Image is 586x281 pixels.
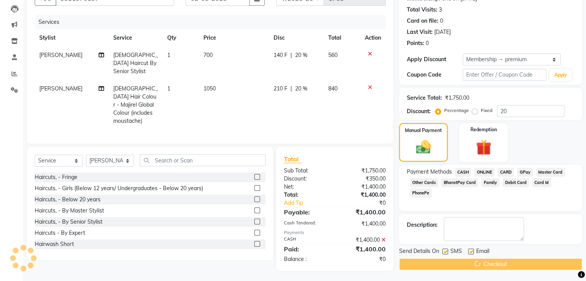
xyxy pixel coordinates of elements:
[278,244,335,254] div: Paid:
[407,17,438,25] div: Card on file:
[497,168,514,177] span: CARD
[335,244,391,254] div: ₹1,400.00
[441,178,478,187] span: BharatPay Card
[407,39,424,47] div: Points:
[360,29,386,47] th: Action
[335,236,391,244] div: ₹1,400.00
[278,207,335,217] div: Payable:
[35,184,203,192] div: Haircuts, - Girls (Below 12 years/ Undergraduates - Below 20 years)
[411,139,435,156] img: _cash.svg
[405,127,442,134] label: Manual Payment
[335,220,391,228] div: ₹1,400.00
[471,138,496,157] img: _gift.svg
[407,168,452,176] span: Payment Methods
[35,207,104,215] div: Haircuts, - By Master Stylist
[407,28,433,36] div: Last Visit:
[532,178,551,187] span: Card M
[39,52,82,59] span: [PERSON_NAME]
[274,51,287,59] span: 140 F
[35,229,85,237] div: Haircuts - By Expert
[295,51,307,59] span: 20 %
[269,29,324,47] th: Disc
[399,247,439,257] span: Send Details On
[39,85,82,92] span: [PERSON_NAME]
[167,52,170,59] span: 1
[35,196,101,204] div: Haircuts, - Below 20 years
[35,240,74,248] div: Hairwash Short
[324,29,360,47] th: Total
[335,183,391,191] div: ₹1,400.00
[344,199,391,207] div: ₹0
[407,107,431,115] div: Discount:
[434,28,451,36] div: [DATE]
[407,71,463,79] div: Coupon Code
[328,85,337,92] span: 840
[163,29,199,47] th: Qty
[290,85,292,93] span: |
[35,15,391,29] div: Services
[444,107,469,114] label: Percentage
[470,126,497,133] label: Redemption
[410,178,438,187] span: Other Cards
[278,167,335,175] div: Sub Total:
[455,168,472,177] span: CASH
[474,168,494,177] span: ONLINE
[328,52,337,59] span: 560
[113,52,158,75] span: [DEMOGRAPHIC_DATA] Haircut By Senior Stylist
[167,85,170,92] span: 1
[278,175,335,183] div: Discount:
[439,6,442,14] div: 3
[278,255,335,263] div: Balance :
[278,220,335,228] div: Cash Tendered:
[536,168,565,177] span: Master Card
[140,154,265,166] input: Search or Scan
[335,167,391,175] div: ₹1,750.00
[290,51,292,59] span: |
[35,218,102,226] div: Haircuts, - By Senior Stylist
[481,107,492,114] label: Fixed
[203,52,213,59] span: 700
[335,191,391,199] div: ₹1,400.00
[481,178,499,187] span: Family
[450,247,462,257] span: SMS
[440,17,443,25] div: 0
[35,29,109,47] th: Stylist
[517,168,533,177] span: GPay
[476,247,489,257] span: Email
[502,178,529,187] span: Debit Card
[295,85,307,93] span: 20 %
[549,69,571,81] button: Apply
[407,94,442,102] div: Service Total:
[410,189,432,197] span: PhonePe
[278,191,335,199] div: Total:
[113,85,158,124] span: [DEMOGRAPHIC_DATA] Hair Colour - Majirel Global Colour (includes moustache)
[284,229,386,236] div: Payments
[407,55,463,64] div: Apply Discount
[463,69,547,81] input: Enter Offer / Coupon Code
[109,29,163,47] th: Service
[335,207,391,217] div: ₹1,400.00
[335,175,391,183] div: ₹350.00
[278,236,335,244] div: CASH
[445,94,469,102] div: ₹1,750.00
[35,173,77,181] div: Haircuts, - Fringe
[203,85,216,92] span: 1050
[407,221,438,229] div: Description:
[407,6,437,14] div: Total Visits:
[278,199,344,207] a: Add Tip
[274,85,287,93] span: 210 F
[335,255,391,263] div: ₹0
[426,39,429,47] div: 0
[278,183,335,191] div: Net:
[284,155,302,163] span: Total
[199,29,269,47] th: Price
